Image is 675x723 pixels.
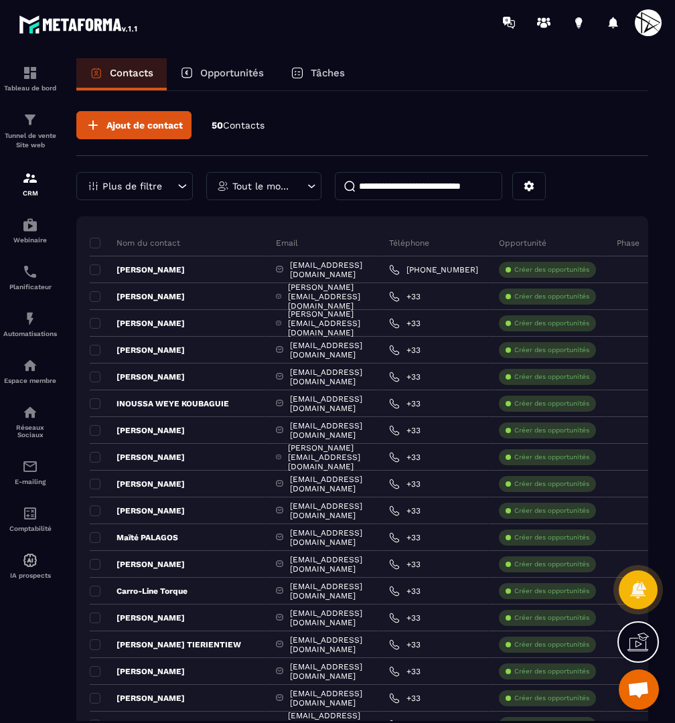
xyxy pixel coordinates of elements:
a: Tâches [277,58,358,90]
a: automationsautomationsAutomatisations [3,301,57,347]
a: Contacts [76,58,167,90]
p: Téléphone [389,238,429,248]
p: [PERSON_NAME] [90,452,185,463]
p: Carro-Line Torque [90,586,187,596]
p: Opportunités [200,67,264,79]
p: [PERSON_NAME] [90,613,185,623]
img: automations [22,552,38,568]
img: formation [22,170,38,186]
p: [PERSON_NAME] [90,559,185,570]
p: Créer des opportunités [514,372,589,382]
a: +33 [389,452,421,463]
p: [PERSON_NAME] [90,666,185,677]
p: Phase [617,238,640,248]
p: Email [276,238,298,248]
p: Créer des opportunités [514,694,589,703]
img: accountant [22,505,38,521]
p: Créer des opportunités [514,319,589,328]
p: Contacts [110,67,153,79]
a: automationsautomationsWebinaire [3,207,57,254]
img: email [22,459,38,475]
a: +33 [389,345,421,355]
a: social-networksocial-networkRéseaux Sociaux [3,394,57,449]
img: automations [22,357,38,374]
a: +33 [389,291,421,302]
a: [PHONE_NUMBER] [389,264,478,275]
p: Créer des opportunités [514,640,589,649]
p: Créer des opportunités [514,292,589,301]
p: Planificateur [3,283,57,291]
button: Ajout de contact [76,111,192,139]
a: +33 [389,586,421,596]
p: E-mailing [3,478,57,485]
p: [PERSON_NAME] [90,318,185,329]
p: Automatisations [3,330,57,337]
p: Tunnel de vente Site web [3,131,57,150]
img: automations [22,217,38,233]
p: [PERSON_NAME] [90,372,185,382]
a: +33 [389,505,421,516]
img: formation [22,112,38,128]
p: Créer des opportunités [514,560,589,569]
p: Opportunité [499,238,546,248]
p: [PERSON_NAME] [90,264,185,275]
a: accountantaccountantComptabilité [3,495,57,542]
p: Webinaire [3,236,57,244]
p: CRM [3,189,57,197]
a: +33 [389,318,421,329]
p: Créer des opportunités [514,667,589,676]
p: Maïté PALAGOS [90,532,178,543]
p: Créer des opportunités [514,586,589,596]
p: Créer des opportunités [514,265,589,274]
p: Tâches [311,67,345,79]
p: 50 [212,119,265,132]
p: IA prospects [3,572,57,579]
a: formationformationTunnel de vente Site web [3,102,57,160]
img: automations [22,311,38,327]
a: +33 [389,532,421,543]
a: emailemailE-mailing [3,449,57,495]
img: formation [22,65,38,81]
span: Ajout de contact [106,118,183,132]
a: formationformationTableau de bord [3,55,57,102]
p: Créer des opportunités [514,479,589,489]
a: +33 [389,479,421,489]
img: scheduler [22,264,38,280]
p: Créer des opportunités [514,533,589,542]
p: Créer des opportunités [514,399,589,408]
p: Créer des opportunités [514,506,589,515]
a: +33 [389,693,421,704]
p: [PERSON_NAME] [90,479,185,489]
a: automationsautomationsEspace membre [3,347,57,394]
a: +33 [389,613,421,623]
p: [PERSON_NAME] [90,693,185,704]
p: Créer des opportunités [514,345,589,355]
p: [PERSON_NAME] [90,345,185,355]
p: [PERSON_NAME] TIERIENTIEW [90,639,241,650]
img: logo [19,12,139,36]
a: formationformationCRM [3,160,57,207]
p: Tout le monde [232,181,292,191]
a: +33 [389,398,421,409]
div: Ouvrir le chat [619,669,659,710]
p: Tableau de bord [3,84,57,92]
p: Créer des opportunités [514,613,589,623]
img: social-network [22,404,38,420]
p: Réseaux Sociaux [3,424,57,438]
a: +33 [389,666,421,677]
a: Opportunités [167,58,277,90]
p: Nom du contact [90,238,180,248]
p: Créer des opportunités [514,453,589,462]
p: INOUSSA WEYE KOUBAGUIE [90,398,229,409]
p: Créer des opportunités [514,426,589,435]
a: schedulerschedulerPlanificateur [3,254,57,301]
a: +33 [389,559,421,570]
p: Plus de filtre [102,181,162,191]
a: +33 [389,372,421,382]
span: Contacts [223,120,265,131]
a: +33 [389,639,421,650]
a: +33 [389,425,421,436]
p: [PERSON_NAME] [90,505,185,516]
p: Espace membre [3,377,57,384]
p: [PERSON_NAME] [90,291,185,302]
